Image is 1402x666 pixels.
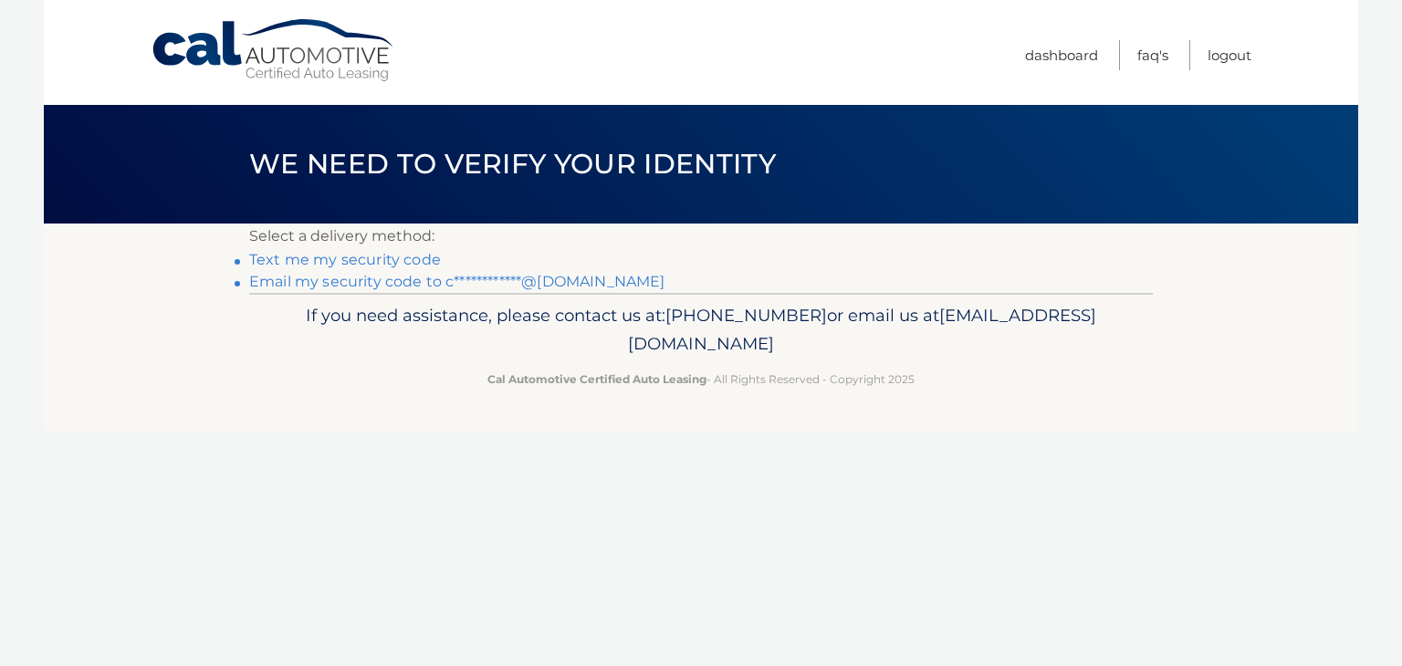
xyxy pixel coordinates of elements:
[1137,40,1168,70] a: FAQ's
[665,305,827,326] span: [PHONE_NUMBER]
[151,18,397,83] a: Cal Automotive
[249,251,441,268] a: Text me my security code
[249,147,776,181] span: We need to verify your identity
[1208,40,1251,70] a: Logout
[487,372,706,386] strong: Cal Automotive Certified Auto Leasing
[249,224,1153,249] p: Select a delivery method:
[1025,40,1098,70] a: Dashboard
[261,301,1141,359] p: If you need assistance, please contact us at: or email us at
[261,369,1141,389] p: - All Rights Reserved - Copyright 2025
